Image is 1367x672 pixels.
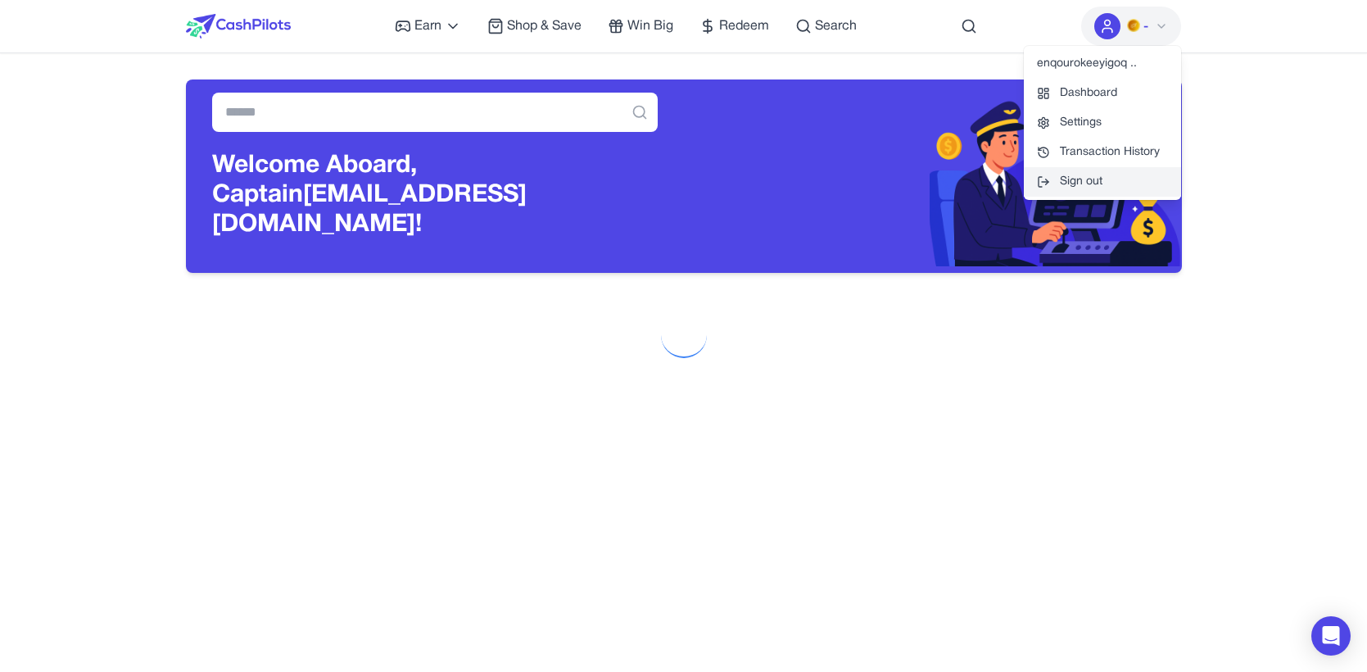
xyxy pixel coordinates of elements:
[507,16,582,36] span: Shop & Save
[627,16,673,36] span: Win Big
[487,16,582,36] a: Shop & Save
[719,16,769,36] span: Redeem
[414,16,441,36] span: Earn
[212,152,658,240] h3: Welcome Aboard, Captain [EMAIL_ADDRESS][DOMAIN_NAME]!
[608,16,673,36] a: Win Big
[684,86,1182,266] img: Header decoration
[186,14,291,39] img: CashPilots Logo
[1143,17,1148,37] span: -
[1024,49,1181,79] div: enqourokeeyigoq ..
[1311,616,1351,656] div: Open Intercom Messenger
[1024,79,1181,108] a: Dashboard
[1081,7,1181,46] button: PMs-
[795,16,857,36] a: Search
[699,16,769,36] a: Redeem
[395,16,461,36] a: Earn
[815,16,857,36] span: Search
[1127,19,1140,32] img: PMs
[1024,138,1181,167] a: Transaction History
[1024,167,1181,197] button: Sign out
[1024,108,1181,138] a: Settings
